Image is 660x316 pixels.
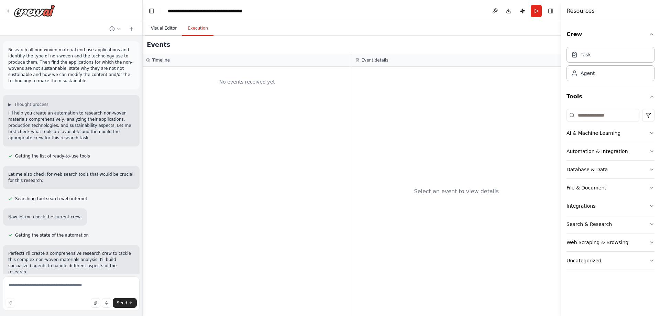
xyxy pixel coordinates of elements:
[566,233,654,251] button: Web Scraping & Browsing
[91,298,100,308] button: Upload files
[414,187,499,196] div: Select an event to view details
[182,21,213,36] button: Execution
[566,203,595,209] div: Integrations
[5,298,15,308] button: Improve this prompt
[566,106,654,275] div: Tools
[566,197,654,215] button: Integrations
[566,124,654,142] button: AI & Machine Learning
[8,110,134,141] p: I'll help you create an automation to research non-woven materials comprehensively, analyzing the...
[566,252,654,270] button: Uncategorized
[147,40,170,50] h2: Events
[8,250,134,275] p: Perfect! I'll create a comprehensive research crew to tackle this complex non-woven materials ana...
[8,102,11,107] span: ▶
[566,179,654,197] button: File & Document
[566,44,654,87] div: Crew
[126,25,137,33] button: Start a new chat
[14,102,48,107] span: Thought process
[566,257,601,264] div: Uncategorized
[8,102,48,107] button: ▶Thought process
[147,6,156,16] button: Hide left sidebar
[8,47,134,84] p: Research all non-woven material end-use applications and identifiy the type of non-woven and the ...
[566,184,606,191] div: File & Document
[146,70,348,94] div: No events received yet
[168,8,245,14] nav: breadcrumb
[566,239,628,246] div: Web Scraping & Browsing
[581,51,591,58] div: Task
[145,21,182,36] button: Visual Editor
[566,148,628,155] div: Automation & Integration
[566,87,654,106] button: Tools
[102,298,111,308] button: Click to speak your automation idea
[581,70,595,77] div: Agent
[113,298,137,308] button: Send
[566,161,654,178] button: Database & Data
[15,232,89,238] span: Getting the state of the automation
[107,25,123,33] button: Switch to previous chat
[15,196,87,201] span: Searching tool search web internet
[566,215,654,233] button: Search & Research
[8,171,134,184] p: Let me also check for web search tools that would be crucial for this research:
[8,214,81,220] p: Now let me check the current crew:
[14,4,55,17] img: Logo
[566,25,654,44] button: Crew
[546,6,555,16] button: Hide right sidebar
[117,300,127,306] span: Send
[566,221,612,228] div: Search & Research
[362,57,388,63] h3: Event details
[566,142,654,160] button: Automation & Integration
[15,153,90,159] span: Getting the list of ready-to-use tools
[566,7,595,15] h4: Resources
[152,57,170,63] h3: Timeline
[566,166,608,173] div: Database & Data
[566,130,620,137] div: AI & Machine Learning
